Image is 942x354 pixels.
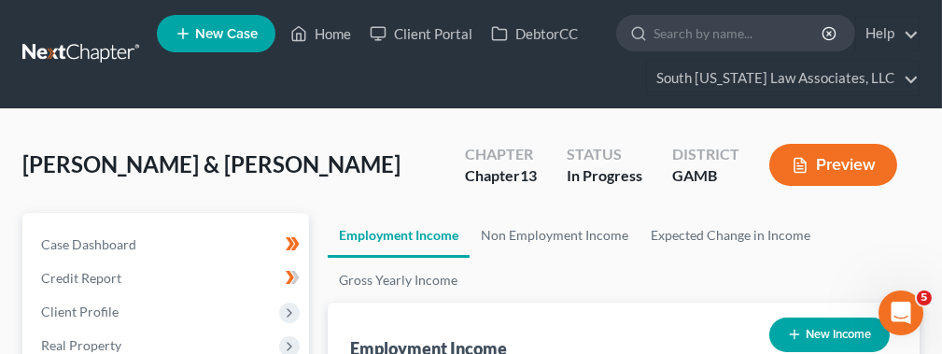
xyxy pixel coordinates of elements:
[281,17,360,50] a: Home
[41,304,119,319] span: Client Profile
[465,165,537,187] div: Chapter
[465,144,537,165] div: Chapter
[482,17,587,50] a: DebtorCC
[26,262,309,295] a: Credit Report
[769,318,890,352] button: New Income
[567,165,642,187] div: In Progress
[26,228,309,262] a: Case Dashboard
[567,144,642,165] div: Status
[41,236,136,252] span: Case Dashboard
[41,270,121,286] span: Credit Report
[328,258,469,303] a: Gross Yearly Income
[195,27,258,41] span: New Case
[328,213,470,258] a: Employment Income
[917,290,932,305] span: 5
[470,213,640,258] a: Non Employment Income
[41,337,121,353] span: Real Property
[360,17,482,50] a: Client Portal
[654,16,824,50] input: Search by name...
[672,144,739,165] div: District
[879,290,923,335] iframe: Intercom live chat
[520,166,537,184] span: 13
[22,150,401,177] span: [PERSON_NAME] & [PERSON_NAME]
[769,144,897,186] button: Preview
[647,62,919,95] a: South [US_STATE] Law Associates, LLC
[672,165,739,187] div: GAMB
[856,17,919,50] a: Help
[640,213,822,258] a: Expected Change in Income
